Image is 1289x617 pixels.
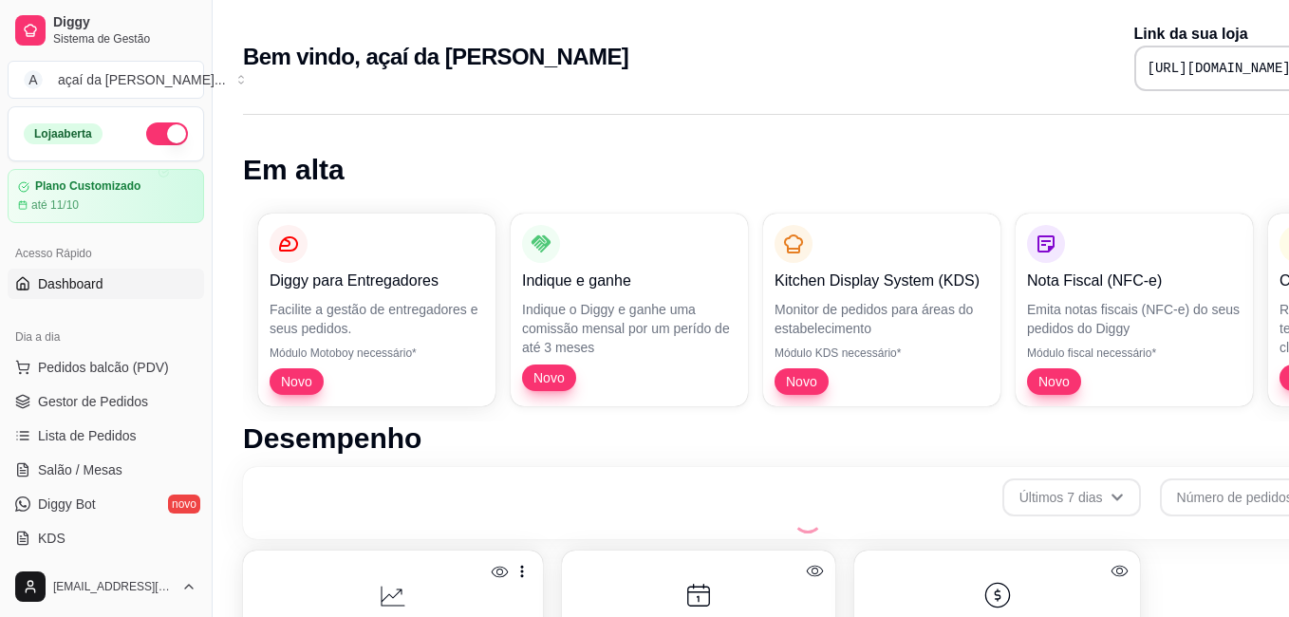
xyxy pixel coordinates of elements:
p: Emita notas fiscais (NFC-e) do seus pedidos do Diggy [1027,300,1242,338]
a: Lista de Pedidos [8,421,204,451]
button: Diggy para EntregadoresFacilite a gestão de entregadores e seus pedidos.Módulo Motoboy necessário... [258,214,495,406]
p: Monitor de pedidos para áreas do estabelecimento [775,300,989,338]
a: KDS [8,523,204,553]
button: Kitchen Display System (KDS)Monitor de pedidos para áreas do estabelecimentoMódulo KDS necessário... [763,214,1000,406]
button: Nota Fiscal (NFC-e)Emita notas fiscais (NFC-e) do seus pedidos do DiggyMódulo fiscal necessário*Novo [1016,214,1253,406]
span: Novo [526,368,572,387]
span: Pedidos balcão (PDV) [38,358,169,377]
p: Módulo fiscal necessário* [1027,346,1242,361]
article: até 11/10 [31,197,79,213]
p: Indique e ganhe [522,270,737,292]
h2: Bem vindo, açaí da [PERSON_NAME] [243,42,628,72]
div: açaí da [PERSON_NAME] ... [58,70,226,89]
span: Novo [1031,372,1077,391]
span: [EMAIL_ADDRESS][DOMAIN_NAME] [53,579,174,594]
span: A [24,70,43,89]
div: Dia a dia [8,322,204,352]
a: Plano Customizadoaté 11/10 [8,169,204,223]
button: Pedidos balcão (PDV) [8,352,204,383]
span: Novo [273,372,320,391]
p: Nota Fiscal (NFC-e) [1027,270,1242,292]
span: KDS [38,529,65,548]
span: Diggy Bot [38,495,96,514]
button: Alterar Status [146,122,188,145]
div: Loja aberta [24,123,103,144]
a: Dashboard [8,269,204,299]
a: Diggy Botnovo [8,489,204,519]
div: Loading [793,503,823,533]
span: Diggy [53,14,196,31]
span: Gestor de Pedidos [38,392,148,411]
div: Acesso Rápido [8,238,204,269]
a: DiggySistema de Gestão [8,8,204,53]
button: Indique e ganheIndique o Diggy e ganhe uma comissão mensal por um perído de até 3 mesesNovo [511,214,748,406]
span: Salão / Mesas [38,460,122,479]
p: Módulo KDS necessário* [775,346,989,361]
p: Indique o Diggy e ganhe uma comissão mensal por um perído de até 3 meses [522,300,737,357]
p: Diggy para Entregadores [270,270,484,292]
button: [EMAIL_ADDRESS][DOMAIN_NAME] [8,564,204,609]
p: Facilite a gestão de entregadores e seus pedidos. [270,300,484,338]
a: Gestor de Pedidos [8,386,204,417]
article: Plano Customizado [35,179,140,194]
span: Dashboard [38,274,103,293]
p: Kitchen Display System (KDS) [775,270,989,292]
a: Salão / Mesas [8,455,204,485]
span: Lista de Pedidos [38,426,137,445]
span: Sistema de Gestão [53,31,196,47]
button: Select a team [8,61,204,99]
button: Últimos 7 dias [1002,478,1141,516]
p: Módulo Motoboy necessário* [270,346,484,361]
span: Novo [778,372,825,391]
